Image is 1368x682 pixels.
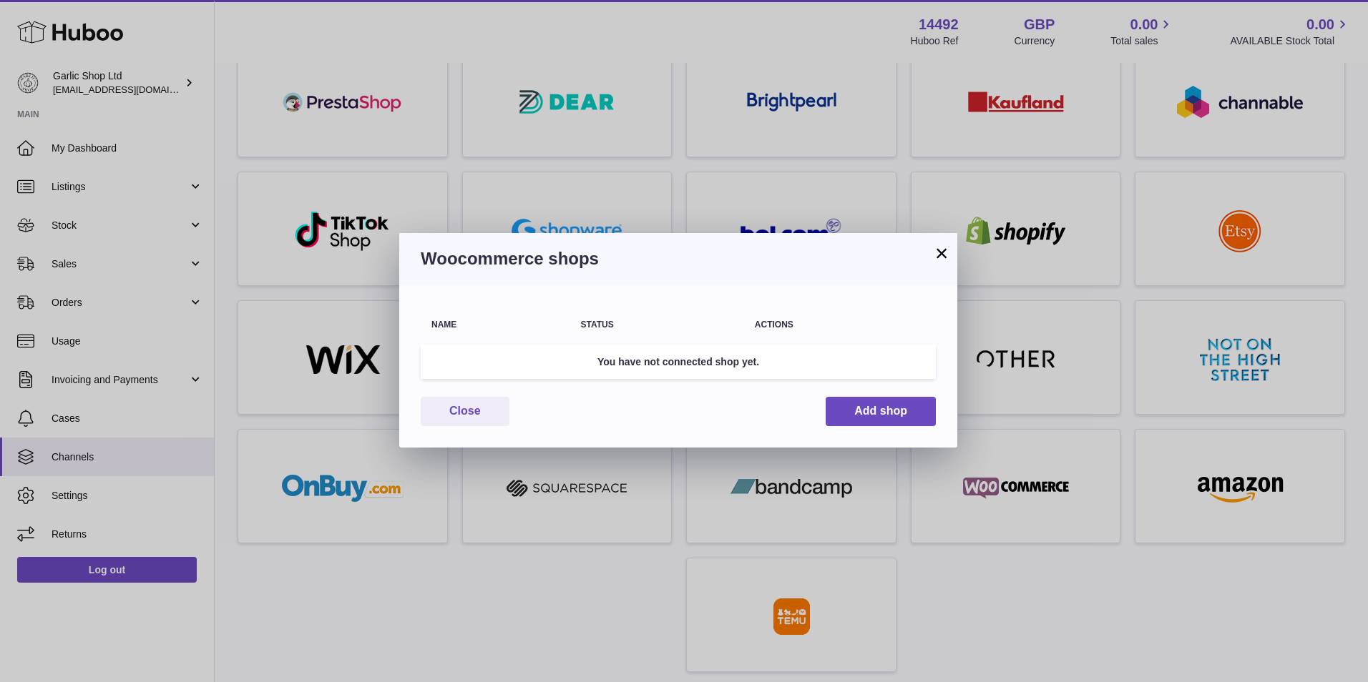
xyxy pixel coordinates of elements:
[421,345,936,380] td: You have not connected shop yet.
[421,247,936,270] h3: Woocommerce shops
[421,397,509,426] button: Close
[431,320,560,330] div: Name
[826,397,936,426] button: Add shop
[581,320,733,330] div: Status
[755,320,925,330] div: Actions
[933,244,950,262] button: ×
